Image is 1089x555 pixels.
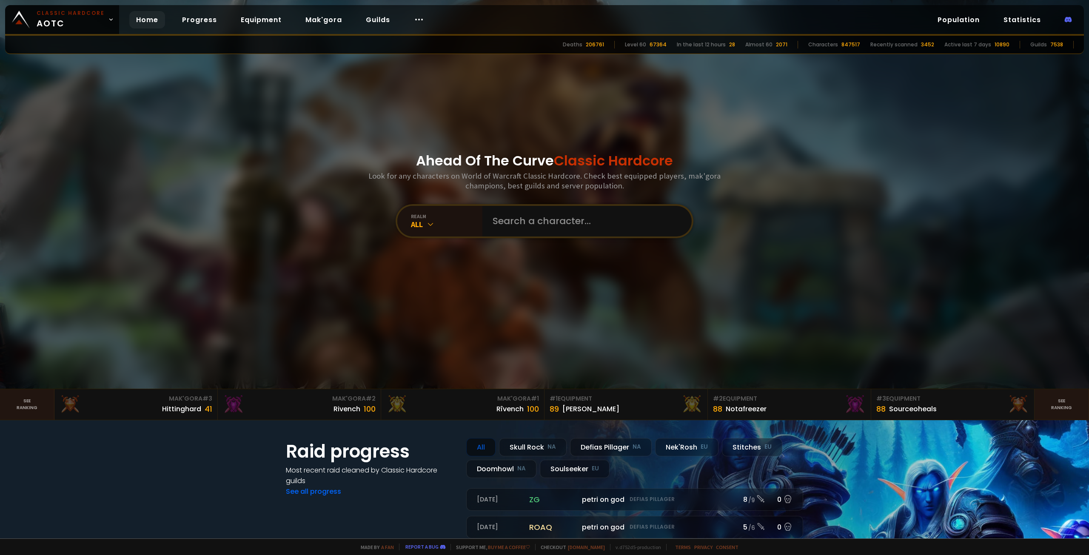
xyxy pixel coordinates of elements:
a: Buy me a coffee [488,544,530,550]
div: 847517 [841,41,860,48]
a: Seeranking [1035,389,1089,420]
div: Stitches [722,438,782,456]
span: # 3 [876,394,886,403]
a: Population [931,11,986,28]
a: Classic HardcoreAOTC [5,5,119,34]
div: 100 [364,403,376,415]
a: Statistics [997,11,1048,28]
span: # 1 [531,394,539,403]
a: Mak'Gora#2Rivench100 [218,389,381,420]
a: Mak'gora [299,11,349,28]
div: Mak'Gora [386,394,539,403]
div: Equipment [713,394,866,403]
a: Equipment [234,11,288,28]
div: Notafreezer [726,404,767,414]
a: Mak'Gora#3Hittinghard41 [54,389,218,420]
a: Guilds [359,11,397,28]
div: 88 [876,403,886,415]
div: 100 [527,403,539,415]
small: NA [547,443,556,451]
small: EU [701,443,708,451]
div: Soulseeker [540,460,610,478]
small: EU [592,464,599,473]
span: v. d752d5 - production [610,544,661,550]
div: 7538 [1050,41,1063,48]
span: Support me, [450,544,530,550]
div: Defias Pillager [570,438,652,456]
a: Terms [675,544,691,550]
a: Consent [716,544,738,550]
div: In the last 12 hours [677,41,726,48]
div: Level 60 [625,41,646,48]
div: 2071 [776,41,787,48]
span: Made by [356,544,394,550]
h3: Look for any characters on World of Warcraft Classic Hardcore. Check best equipped players, mak'g... [365,171,724,191]
a: #2Equipment88Notafreezer [708,389,871,420]
span: # 2 [366,394,376,403]
small: NA [517,464,526,473]
div: Nek'Rosh [655,438,718,456]
div: 88 [713,403,722,415]
a: #3Equipment88Sourceoheals [871,389,1035,420]
div: Mak'Gora [60,394,212,403]
div: [PERSON_NAME] [562,404,619,414]
span: # 1 [550,394,558,403]
div: All [411,219,482,229]
a: Progress [175,11,224,28]
a: Report a bug [405,544,439,550]
input: Search a character... [487,206,681,236]
a: [DATE]roaqpetri on godDefias Pillager5 /60 [466,516,803,538]
div: 67364 [650,41,667,48]
h1: Raid progress [286,438,456,465]
div: 10890 [995,41,1009,48]
div: All [466,438,496,456]
h4: Most recent raid cleaned by Classic Hardcore guilds [286,465,456,486]
div: 41 [205,403,212,415]
a: a fan [381,544,394,550]
div: Deaths [563,41,582,48]
div: 3452 [921,41,934,48]
h1: Ahead Of The Curve [416,151,673,171]
a: Privacy [694,544,713,550]
small: Classic Hardcore [37,9,105,17]
div: Sourceoheals [889,404,937,414]
span: Checkout [535,544,605,550]
div: Characters [808,41,838,48]
a: #1Equipment89[PERSON_NAME] [544,389,708,420]
small: EU [764,443,772,451]
small: NA [633,443,641,451]
div: Guilds [1030,41,1047,48]
div: realm [411,213,482,219]
span: # 2 [713,394,723,403]
div: Hittinghard [162,404,201,414]
a: Home [129,11,165,28]
a: [DATE]zgpetri on godDefias Pillager8 /90 [466,488,803,511]
div: Skull Rock [499,438,567,456]
div: Equipment [876,394,1029,403]
a: Mak'Gora#1Rîvench100 [381,389,544,420]
div: Mak'Gora [223,394,376,403]
span: AOTC [37,9,105,30]
span: Classic Hardcore [554,151,673,170]
div: Doomhowl [466,460,536,478]
div: 89 [550,403,559,415]
div: Active last 7 days [944,41,991,48]
div: Almost 60 [745,41,773,48]
div: Rivench [334,404,360,414]
span: # 3 [202,394,212,403]
div: Recently scanned [870,41,918,48]
div: 28 [729,41,735,48]
div: 206761 [586,41,604,48]
div: Rîvench [496,404,524,414]
a: [DOMAIN_NAME] [568,544,605,550]
a: See all progress [286,487,341,496]
div: Equipment [550,394,702,403]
